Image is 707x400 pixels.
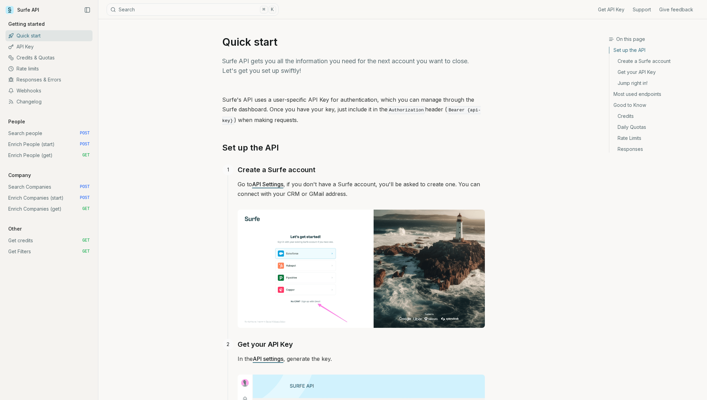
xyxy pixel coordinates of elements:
[80,131,90,136] span: POST
[609,89,701,100] a: Most used endpoints
[107,3,279,16] button: Search⌘K
[6,139,93,150] a: Enrich People (start) POST
[609,133,701,144] a: Rate Limits
[253,355,283,362] a: API settings
[6,192,93,203] a: Enrich Companies (start) POST
[659,6,693,13] a: Give feedback
[238,164,315,175] a: Create a Surfe account
[6,172,34,179] p: Company
[82,153,90,158] span: GET
[222,95,485,126] p: Surfe's API uses a user-specific API Key for authentication, which you can manage through the Sur...
[609,56,701,67] a: Create a Surfe account
[6,85,93,96] a: Webhooks
[6,30,93,41] a: Quick start
[633,6,651,13] a: Support
[6,150,93,161] a: Enrich People (get) GET
[6,21,47,27] p: Getting started
[6,52,93,63] a: Credits & Quotas
[222,56,485,76] p: Surfe API gets you all the information you need for the next account you want to close. Let's get...
[238,339,293,350] a: Get your API Key
[82,206,90,212] span: GET
[6,63,93,74] a: Rate limits
[269,6,276,13] kbd: K
[6,225,24,232] p: Other
[609,122,701,133] a: Daily Quotas
[609,144,701,153] a: Responses
[6,203,93,214] a: Enrich Companies (get) GET
[6,74,93,85] a: Responses & Errors
[609,111,701,122] a: Credits
[80,142,90,147] span: POST
[82,5,93,15] button: Collapse Sidebar
[6,41,93,52] a: API Key
[6,128,93,139] a: Search people POST
[222,36,485,48] h1: Quick start
[238,179,485,199] p: Go to , if you don't have a Surfe account, you'll be asked to create one. You can connect with yo...
[609,67,701,78] a: Get your API Key
[252,181,283,188] a: API Settings
[6,5,39,15] a: Surfe API
[80,184,90,190] span: POST
[6,246,93,257] a: Get Filters GET
[609,36,701,43] h3: On this page
[82,249,90,254] span: GET
[238,210,485,328] img: Image
[82,238,90,243] span: GET
[388,106,425,114] code: Authorization
[6,96,93,107] a: Changelog
[80,195,90,201] span: POST
[222,142,279,153] a: Set up the API
[609,100,701,111] a: Good to Know
[598,6,624,13] a: Get API Key
[6,235,93,246] a: Get credits GET
[6,181,93,192] a: Search Companies POST
[609,47,701,56] a: Set up the API
[609,78,701,89] a: Jump right in!
[6,118,28,125] p: People
[260,6,268,13] kbd: ⌘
